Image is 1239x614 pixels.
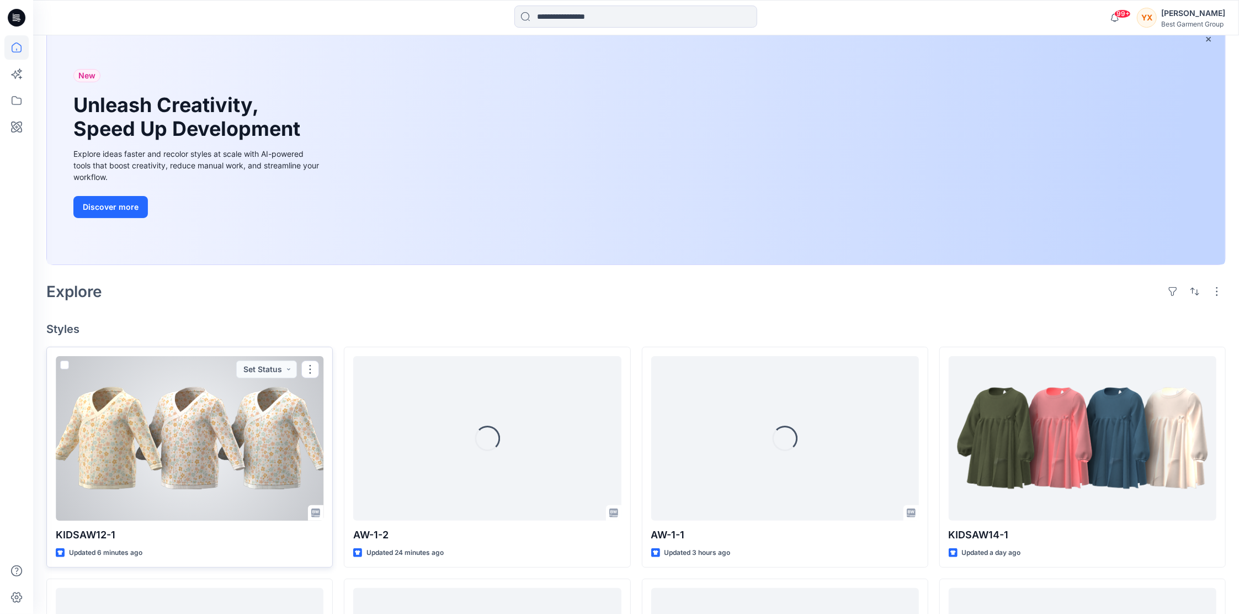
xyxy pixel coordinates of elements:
p: Updated a day ago [962,547,1021,559]
div: Explore ideas faster and recolor styles at scale with AI-powered tools that boost creativity, red... [73,148,322,183]
a: Discover more [73,196,322,218]
p: Updated 3 hours ago [664,547,731,559]
p: KIDSAW12-1 [56,527,323,543]
p: Updated 6 minutes ago [69,547,142,559]
div: [PERSON_NAME] [1161,7,1225,20]
p: KIDSAW14-1 [949,527,1216,543]
button: Discover more [73,196,148,218]
p: AW-1-2 [353,527,621,543]
p: Updated 24 minutes ago [366,547,444,559]
h4: Styles [46,322,1226,336]
h1: Unleash Creativity, Speed Up Development [73,93,305,141]
div: Best Garment Group [1161,20,1225,28]
a: KIDSAW12-1 [56,356,323,521]
span: 99+ [1114,9,1131,18]
p: AW-1-1 [651,527,919,543]
a: KIDSAW14-1 [949,356,1216,521]
span: New [78,69,95,82]
div: YX [1137,8,1157,28]
h2: Explore [46,283,102,300]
